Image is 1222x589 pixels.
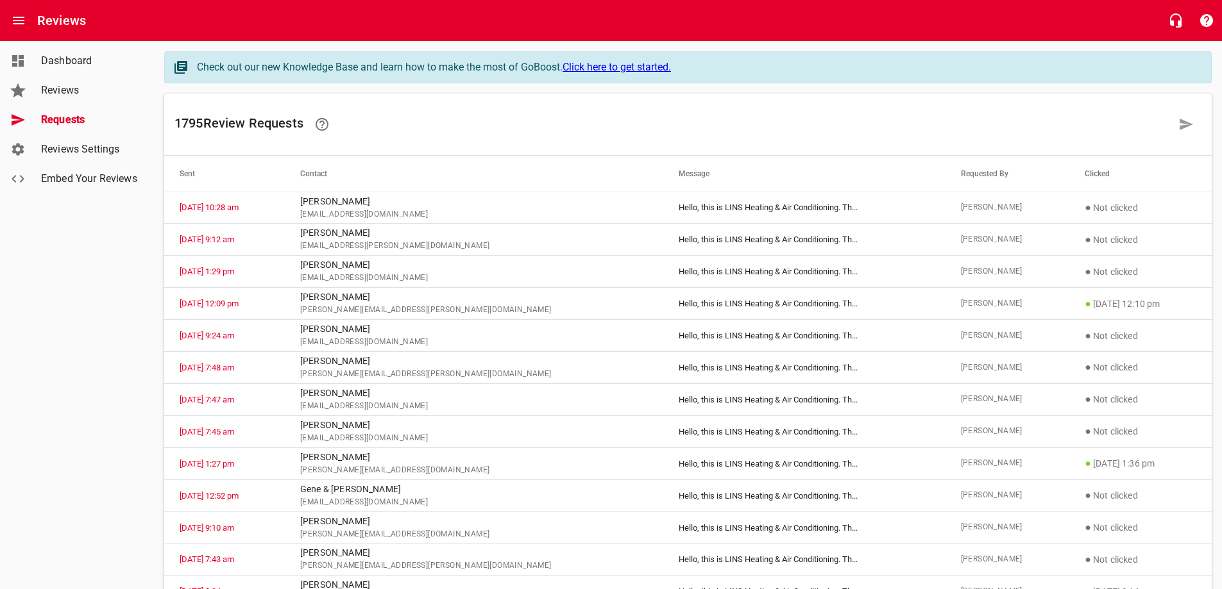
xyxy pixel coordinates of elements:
[1085,233,1091,245] span: ●
[300,208,648,221] span: [EMAIL_ADDRESS][DOMAIN_NAME]
[961,329,1055,342] span: [PERSON_NAME]
[300,400,648,413] span: [EMAIL_ADDRESS][DOMAIN_NAME]
[1171,109,1201,140] a: Request a review
[164,156,285,192] th: Sent
[180,491,239,501] a: [DATE] 12:52 pm
[300,546,648,560] p: [PERSON_NAME]
[961,265,1055,278] span: [PERSON_NAME]
[1085,489,1091,501] span: ●
[300,483,648,496] p: Gene & [PERSON_NAME]
[1085,552,1196,567] p: Not clicked
[300,496,648,509] span: [EMAIL_ADDRESS][DOMAIN_NAME]
[300,464,648,477] span: [PERSON_NAME][EMAIL_ADDRESS][DOMAIN_NAME]
[961,489,1055,502] span: [PERSON_NAME]
[1085,201,1091,213] span: ●
[1085,296,1196,311] p: [DATE] 12:10 pm
[663,447,945,479] td: Hello, this is LINS Heating & Air Conditioning. Th ...
[663,543,945,576] td: Hello, this is LINS Heating & Air Conditioning. Th ...
[663,224,945,256] td: Hello, this is LINS Heating & Air Conditioning. Th ...
[180,427,234,436] a: [DATE] 7:45 am
[1085,329,1091,342] span: ●
[1085,392,1196,407] p: Not clicked
[180,267,234,276] a: [DATE] 1:29 pm
[663,383,945,415] td: Hello, this is LINS Heating & Air Conditioning. Th ...
[961,361,1055,374] span: [PERSON_NAME]
[961,233,1055,246] span: [PERSON_NAME]
[1085,424,1196,439] p: Not clicked
[663,479,945,511] td: Hello, this is LINS Heating & Air Conditioning. Th ...
[300,432,648,445] span: [EMAIL_ADDRESS][DOMAIN_NAME]
[1085,328,1196,344] p: Not clicked
[961,425,1055,438] span: [PERSON_NAME]
[41,53,139,69] span: Dashboard
[1085,520,1196,535] p: Not clicked
[1085,200,1196,215] p: Not clicked
[180,363,234,372] a: [DATE] 7:48 am
[663,320,945,352] td: Hello, this is LINS Heating & Air Conditioning. Th ...
[663,156,945,192] th: Message
[300,336,648,349] span: [EMAIL_ADDRESS][DOMAIN_NAME]
[41,171,139,187] span: Embed Your Reviews
[300,451,648,464] p: [PERSON_NAME]
[180,459,234,469] a: [DATE] 1:27 pm
[1085,361,1091,373] span: ●
[300,290,648,304] p: [PERSON_NAME]
[197,60,1198,75] div: Check out our new Knowledge Base and learn how to make the most of GoBoost.
[300,240,648,253] span: [EMAIL_ADDRESS][PERSON_NAME][DOMAIN_NAME]
[300,322,648,336] p: [PERSON_NAME]
[663,288,945,320] td: Hello, this is LINS Heating & Air Conditioning. Th ...
[1085,232,1196,247] p: Not clicked
[1085,393,1091,405] span: ●
[1085,488,1196,503] p: Not clicked
[1085,553,1091,565] span: ●
[180,554,234,564] a: [DATE] 7:43 am
[300,560,648,572] span: [PERSON_NAME][EMAIL_ADDRESS][PERSON_NAME][DOMAIN_NAME]
[1085,264,1196,279] p: Not clicked
[663,192,945,224] td: Hello, this is LINS Heating & Air Conditioning. Th ...
[300,528,648,541] span: [PERSON_NAME][EMAIL_ADDRESS][DOMAIN_NAME]
[961,553,1055,566] span: [PERSON_NAME]
[961,393,1055,406] span: [PERSON_NAME]
[180,331,234,340] a: [DATE] 9:24 am
[180,203,239,212] a: [DATE] 10:28 am
[1085,457,1091,469] span: ●
[285,156,663,192] th: Contact
[300,368,648,381] span: [PERSON_NAME][EMAIL_ADDRESS][PERSON_NAME][DOMAIN_NAME]
[41,112,139,128] span: Requests
[3,5,34,36] button: Open drawer
[41,142,139,157] span: Reviews Settings
[1085,265,1091,278] span: ●
[961,201,1055,214] span: [PERSON_NAME]
[307,109,337,140] a: Learn how requesting reviews can improve your online presence
[663,352,945,384] td: Hello, this is LINS Heating & Air Conditioning. Th ...
[961,521,1055,534] span: [PERSON_NAME]
[663,256,945,288] td: Hello, this is LINS Heating & Air Conditioning. Th ...
[961,457,1055,470] span: [PERSON_NAME]
[1085,521,1091,533] span: ●
[946,156,1070,192] th: Requested By
[174,109,1171,140] h6: 1795 Review Request s
[1191,5,1222,36] button: Support Portal
[300,195,648,208] p: [PERSON_NAME]
[180,299,239,308] a: [DATE] 12:09 pm
[300,386,648,400] p: [PERSON_NAME]
[1085,360,1196,375] p: Not clicked
[300,419,648,432] p: [PERSON_NAME]
[300,515,648,528] p: [PERSON_NAME]
[663,415,945,447] td: Hello, this is LINS Heating & Air Conditioning. Th ...
[300,304,648,317] span: [PERSON_NAME][EMAIL_ADDRESS][PERSON_NAME][DOMAIN_NAME]
[563,61,671,73] a: Click here to get started.
[1069,156,1212,192] th: Clicked
[300,226,648,240] p: [PERSON_NAME]
[180,523,234,533] a: [DATE] 9:10 am
[1085,297,1091,310] span: ●
[300,258,648,272] p: [PERSON_NAME]
[41,83,139,98] span: Reviews
[1160,5,1191,36] button: Live Chat
[1085,456,1196,471] p: [DATE] 1:36 pm
[180,235,234,244] a: [DATE] 9:12 am
[1085,425,1091,437] span: ●
[663,511,945,543] td: Hello, this is LINS Heating & Air Conditioning. Th ...
[180,395,234,404] a: [DATE] 7:47 am
[961,297,1055,310] span: [PERSON_NAME]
